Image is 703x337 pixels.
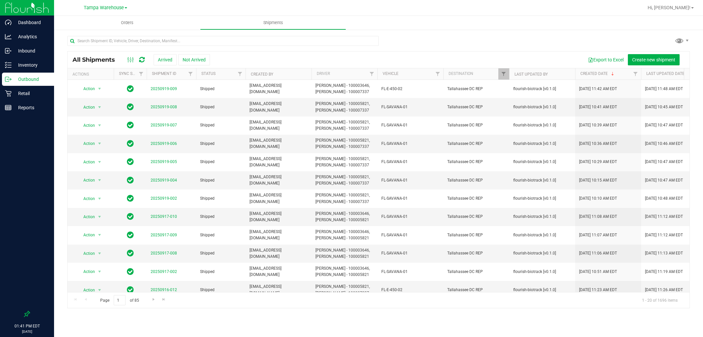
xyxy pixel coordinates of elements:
[151,269,177,274] a: 20250917-002
[381,232,439,238] span: FL-SAVANA-01
[96,249,104,258] span: select
[19,283,27,291] iframe: Resource center unread badge
[249,211,308,223] span: [EMAIL_ADDRESS][DOMAIN_NAME]
[77,249,95,258] span: Action
[443,68,509,80] th: Destination
[151,123,177,127] a: 20250919-007
[151,159,177,164] a: 20250919-005
[5,33,12,40] inline-svg: Analytics
[151,105,177,109] a: 20250919-008
[381,159,439,165] span: FL-SAVANA-01
[84,5,124,11] span: Tampa Warehouse
[200,269,242,275] span: Shipped
[381,269,439,275] span: FL-SAVANA-01
[579,86,617,92] span: [DATE] 11:42 AM EDT
[151,233,177,237] a: 20250917-009
[645,269,683,275] span: [DATE] 11:19 AM EDT
[249,247,308,260] span: [EMAIL_ADDRESS][DOMAIN_NAME]
[5,19,12,26] inline-svg: Dashboard
[12,75,51,83] p: Outbound
[645,195,683,202] span: [DATE] 10:48 AM EDT
[315,284,373,296] span: [PERSON_NAME] - 100005821, [PERSON_NAME] - 100007337
[200,16,346,30] a: Shipments
[96,267,104,276] span: select
[645,250,683,256] span: [DATE] 11:13 AM EDT
[96,212,104,221] span: select
[447,232,505,238] span: Tallahassee DC REP
[513,86,556,92] span: flourish-biotrack [v0.1.0]
[513,141,556,147] span: flourish-biotrack [v0.1.0]
[127,230,134,240] span: In Sync
[77,230,95,240] span: Action
[119,71,144,76] a: Sync Status
[96,194,104,203] span: select
[178,54,210,65] button: Not Arrived
[151,196,177,201] a: 20250919-002
[112,20,142,26] span: Orders
[447,177,505,184] span: Tallahassee DC REP
[254,20,292,26] span: Shipments
[513,122,556,128] span: flourish-biotrack [v0.1.0]
[249,83,308,95] span: [EMAIL_ADDRESS][DOMAIN_NAME]
[645,232,683,238] span: [DATE] 11:12 AM EDT
[579,232,617,238] span: [DATE] 11:07 AM EDT
[381,250,439,256] span: FL-SAVANA-01
[114,295,126,305] input: 1
[151,178,177,183] a: 20250919-004
[96,139,104,148] span: select
[77,267,95,276] span: Action
[645,287,683,293] span: [DATE] 11:26 AM EDT
[152,71,176,76] a: Shipment ID
[77,286,95,295] span: Action
[447,287,505,293] span: Tallahassee DC REP
[513,232,556,238] span: flourish-biotrack [v0.1.0]
[381,141,439,147] span: FL-SAVANA-01
[77,84,95,93] span: Action
[514,72,548,77] a: Last Updated By
[315,192,373,205] span: [PERSON_NAME] - 100005821, [PERSON_NAME] - 100007337
[381,104,439,110] span: FL-SAVANA-01
[3,329,51,334] p: [DATE]
[151,86,177,91] a: 20250919-009
[645,159,683,165] span: [DATE] 10:47 AM EDT
[645,122,683,128] span: [DATE] 10:47 AM EDT
[315,119,373,132] span: [PERSON_NAME] - 100005821, [PERSON_NAME] - 100007337
[579,177,617,184] span: [DATE] 10:15 AM EDT
[630,68,641,80] a: Filter
[579,195,617,202] span: [DATE] 10:10 AM EDT
[315,174,373,186] span: [PERSON_NAME] - 100005821, [PERSON_NAME] - 100007337
[12,61,51,69] p: Inventory
[127,249,134,258] span: In Sync
[513,287,556,293] span: flourish-biotrack [v0.1.0]
[77,139,95,148] span: Action
[127,285,134,294] span: In Sync
[645,141,683,147] span: [DATE] 10:46 AM EDT
[628,54,680,65] button: Create new shipment
[77,176,95,185] span: Action
[96,103,104,112] span: select
[96,121,104,130] span: select
[513,269,556,275] span: flourish-biotrack [v0.1.0]
[447,195,505,202] span: Tallahassee DC REP
[151,287,177,292] a: 20250916-012
[77,157,95,167] span: Action
[315,229,373,241] span: [PERSON_NAME] - 100003646, [PERSON_NAME] - 100005821
[513,214,556,220] span: flourish-biotrack [v0.1.0]
[200,287,242,293] span: Shipped
[580,71,615,76] a: Created Date
[648,5,690,10] span: Hi, [PERSON_NAME]!
[5,90,12,97] inline-svg: Retail
[5,76,12,83] inline-svg: Outbound
[200,159,242,165] span: Shipped
[311,68,377,80] th: Driver
[96,157,104,167] span: select
[77,121,95,130] span: Action
[447,104,505,110] span: Tallahassee DC REP
[315,265,373,278] span: [PERSON_NAME] - 100003646, [PERSON_NAME] - 100005821
[447,122,505,128] span: Tallahassee DC REP
[447,269,505,275] span: Tallahassee DC REP
[498,68,509,80] a: Filter
[73,72,111,77] div: Actions
[447,250,505,256] span: Tallahassee DC REP
[381,195,439,202] span: FL-SAVANA-01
